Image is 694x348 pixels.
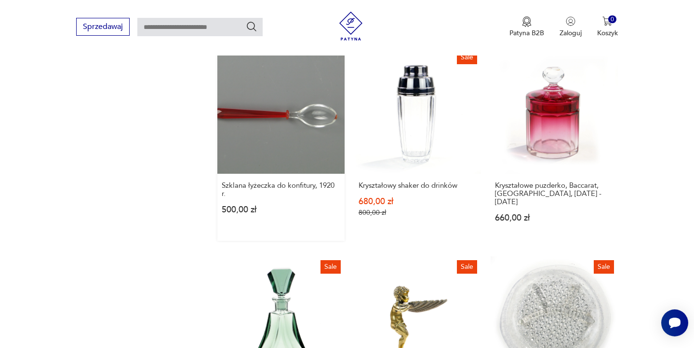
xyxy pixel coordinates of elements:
[560,28,582,38] p: Zaloguj
[566,16,575,26] img: Ikonka użytkownika
[76,18,130,36] button: Sprzedawaj
[491,47,617,241] a: Kryształowe puzderko, Baccarat, Francja, 1890 - 1910Kryształowe puzderko, Baccarat, [GEOGRAPHIC_D...
[608,15,616,24] div: 0
[354,47,481,241] a: SaleKryształowy shaker do drinkówKryształowy shaker do drinków680,00 zł800,00 zł
[661,309,688,336] iframe: Smartsupp widget button
[359,197,477,206] p: 680,00 zł
[597,16,618,38] button: 0Koszyk
[217,47,344,241] a: Szklana łyżeczka do konfitury, 1920 r.Szklana łyżeczka do konfitury, 1920 r.500,00 zł
[509,16,544,38] button: Patyna B2B
[522,16,532,27] img: Ikona medalu
[509,28,544,38] p: Patyna B2B
[246,21,257,32] button: Szukaj
[495,214,613,222] p: 660,00 zł
[222,181,340,198] h3: Szklana łyżeczka do konfitury, 1920 r.
[76,24,130,31] a: Sprzedawaj
[359,181,477,190] h3: Kryształowy shaker do drinków
[597,28,618,38] p: Koszyk
[336,12,365,41] img: Patyna - sklep z meblami i dekoracjami vintage
[495,181,613,206] h3: Kryształowe puzderko, Baccarat, [GEOGRAPHIC_DATA], [DATE] - [DATE]
[222,206,340,214] p: 500,00 zł
[560,16,582,38] button: Zaloguj
[359,209,477,217] p: 800,00 zł
[509,16,544,38] a: Ikona medaluPatyna B2B
[602,16,612,26] img: Ikona koszyka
